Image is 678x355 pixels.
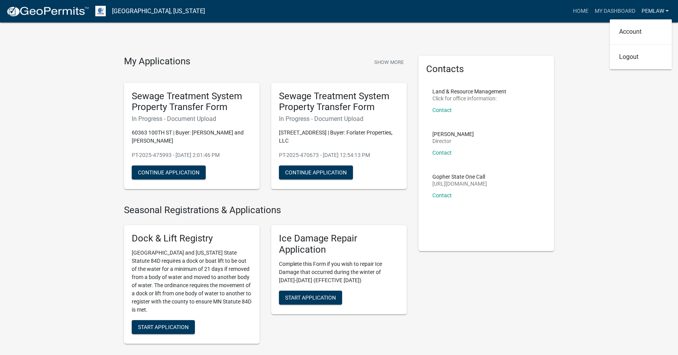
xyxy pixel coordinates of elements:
h5: Sewage Treatment System Property Transfer Form [132,91,252,113]
p: Complete this Form if you wish to repair Ice Damage that occurred during the winter of [DATE]-[DA... [279,260,399,284]
a: My Dashboard [592,4,638,19]
a: Account [610,22,672,41]
span: Start Application [285,294,336,300]
p: PT-2025-475993 - [DATE] 2:01:46 PM [132,151,252,159]
p: Click for office information: [432,96,506,101]
p: 60363 100TH ST | Buyer: [PERSON_NAME] and [PERSON_NAME] [132,129,252,145]
h4: My Applications [124,56,190,67]
h5: Dock & Lift Registry [132,233,252,244]
a: Contact [432,150,452,156]
p: Land & Resource Management [432,89,506,94]
a: Home [570,4,592,19]
div: Pemlaw [610,19,672,69]
p: Gopher State One Call [432,174,487,179]
p: [URL][DOMAIN_NAME] [432,181,487,186]
h5: Contacts [426,64,546,75]
button: Continue Application [279,165,353,179]
button: Start Application [132,320,195,334]
button: Show More [371,56,407,69]
p: [GEOGRAPHIC_DATA] and [US_STATE] State Statute 84D requires a dock or boat lift to be out of the ... [132,249,252,314]
h5: Ice Damage Repair Application [279,233,399,255]
p: [STREET_ADDRESS] | Buyer: Forlater Properties, LLC [279,129,399,145]
h4: Seasonal Registrations & Applications [124,205,407,216]
a: Contact [432,192,452,198]
a: Contact [432,107,452,113]
p: PT-2025-470673 - [DATE] 12:54:13 PM [279,151,399,159]
button: Continue Application [132,165,206,179]
a: Logout [610,48,672,66]
h6: In Progress - Document Upload [279,115,399,122]
p: [PERSON_NAME] [432,131,474,137]
h5: Sewage Treatment System Property Transfer Form [279,91,399,113]
a: [GEOGRAPHIC_DATA], [US_STATE] [112,5,205,18]
a: Pemlaw [638,4,672,19]
button: Start Application [279,291,342,305]
p: Director [432,138,474,144]
img: Otter Tail County, Minnesota [95,6,106,16]
h6: In Progress - Document Upload [132,115,252,122]
span: Start Application [138,324,189,330]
